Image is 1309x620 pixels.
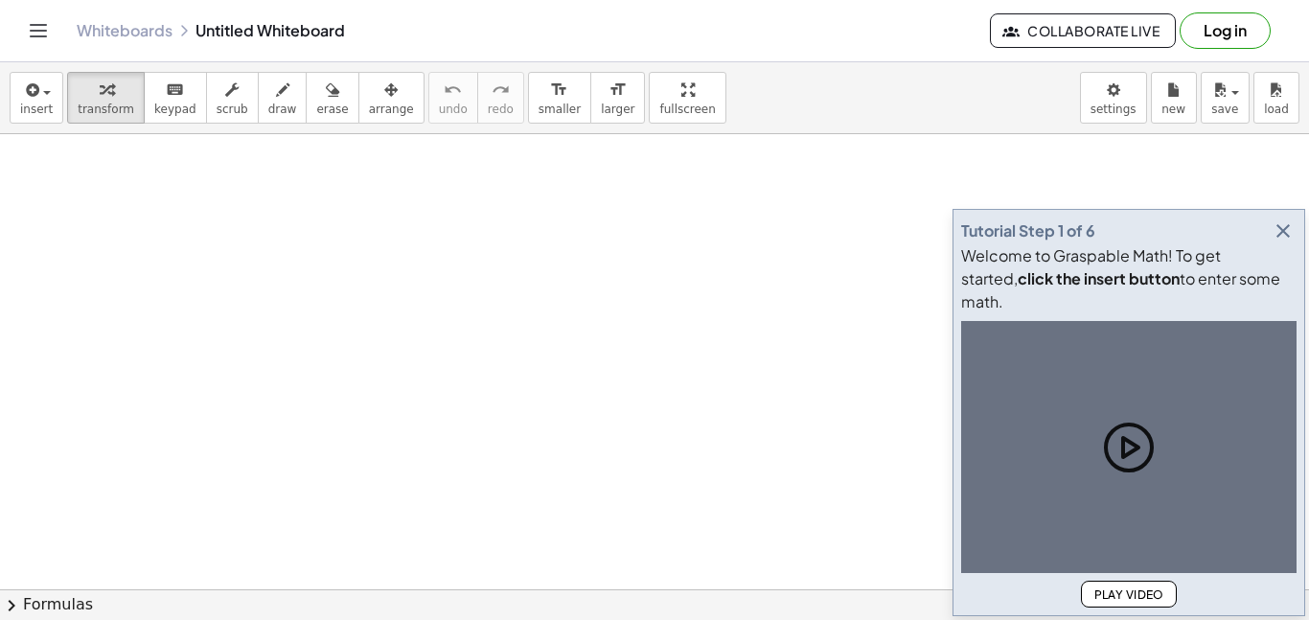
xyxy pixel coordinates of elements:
button: save [1201,72,1250,124]
span: erase [316,103,348,116]
button: keyboardkeypad [144,72,207,124]
button: fullscreen [649,72,725,124]
span: settings [1091,103,1137,116]
button: erase [306,72,358,124]
button: format_sizesmaller [528,72,591,124]
button: undoundo [428,72,478,124]
span: load [1264,103,1289,116]
button: format_sizelarger [590,72,645,124]
span: arrange [369,103,414,116]
span: draw [268,103,297,116]
i: redo [492,79,510,102]
button: load [1253,72,1299,124]
span: larger [601,103,634,116]
a: Whiteboards [77,21,172,40]
button: scrub [206,72,259,124]
span: insert [20,103,53,116]
span: Play Video [1093,587,1164,602]
button: insert [10,72,63,124]
button: settings [1080,72,1147,124]
b: click the insert button [1018,268,1180,288]
button: transform [67,72,145,124]
button: new [1151,72,1197,124]
span: Collaborate Live [1006,22,1160,39]
span: scrub [217,103,248,116]
span: smaller [539,103,581,116]
span: keypad [154,103,196,116]
button: arrange [358,72,425,124]
span: save [1211,103,1238,116]
i: keyboard [166,79,184,102]
button: redoredo [477,72,524,124]
span: new [1161,103,1185,116]
button: Log in [1180,12,1271,49]
span: undo [439,103,468,116]
div: Tutorial Step 1 of 6 [961,219,1095,242]
i: format_size [550,79,568,102]
button: Play Video [1081,581,1177,608]
span: transform [78,103,134,116]
i: format_size [609,79,627,102]
button: Toggle navigation [23,15,54,46]
div: Welcome to Graspable Math! To get started, to enter some math. [961,244,1297,313]
i: undo [444,79,462,102]
button: draw [258,72,308,124]
span: fullscreen [659,103,715,116]
span: redo [488,103,514,116]
button: Collaborate Live [990,13,1176,48]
